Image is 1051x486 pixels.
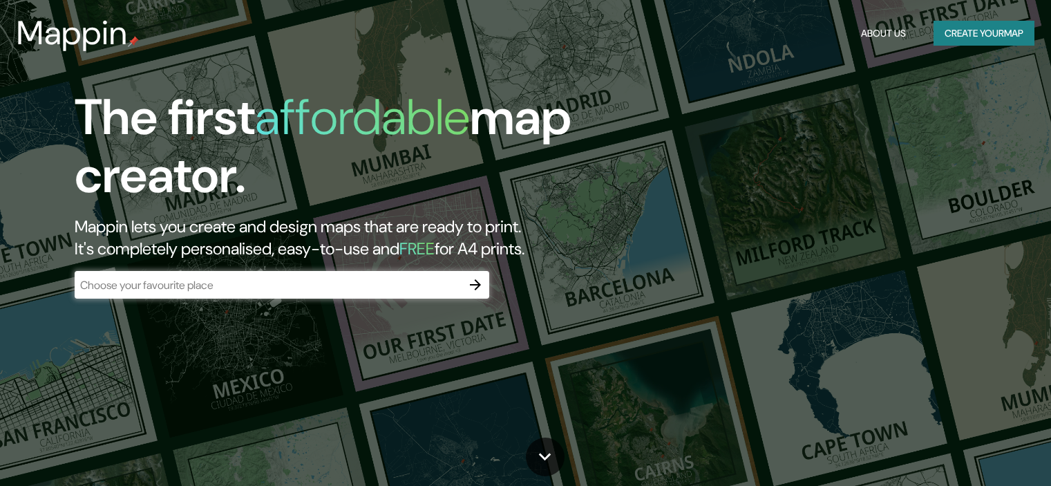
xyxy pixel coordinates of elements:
h3: Mappin [17,14,128,53]
button: About Us [855,21,911,46]
img: mappin-pin [128,36,139,47]
iframe: Help widget launcher [928,432,1036,471]
h1: affordable [255,85,470,149]
input: Choose your favourite place [75,277,462,293]
h1: The first map creator. [75,88,600,216]
button: Create yourmap [934,21,1034,46]
h2: Mappin lets you create and design maps that are ready to print. It's completely personalised, eas... [75,216,600,260]
h5: FREE [399,238,435,259]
